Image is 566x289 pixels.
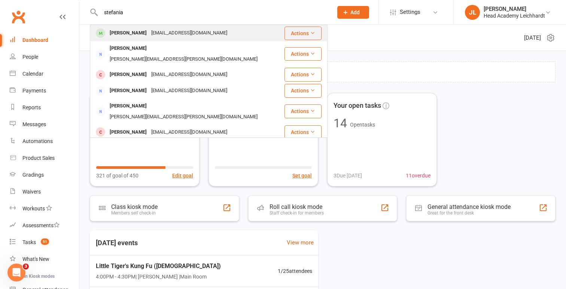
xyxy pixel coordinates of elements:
div: JL [465,5,480,20]
div: [PERSON_NAME] [107,85,149,96]
div: Calendar [22,71,43,77]
span: 4:00PM - 4:30PM | [PERSON_NAME] | Main Room [96,273,221,281]
div: [EMAIL_ADDRESS][DOMAIN_NAME] [149,28,229,39]
a: Automations [10,133,79,150]
div: [EMAIL_ADDRESS][DOMAIN_NAME] [149,127,229,138]
div: Roll call kiosk mode [270,203,324,210]
a: People [10,49,79,66]
div: Workouts [22,206,45,212]
a: Dashboard [10,32,79,49]
span: Little Tiger's Kung Fu ([DEMOGRAPHIC_DATA]) [96,261,221,271]
a: Workouts [10,200,79,217]
h3: [DATE] events [90,236,144,250]
div: Members self check-in [111,210,158,216]
span: Open tasks [350,122,375,128]
a: Payments [10,82,79,99]
div: Messages [22,121,46,127]
div: [EMAIL_ADDRESS][DOMAIN_NAME] [149,69,229,80]
span: Settings [400,4,420,21]
div: Gradings [22,172,44,178]
span: 51 [41,238,49,245]
div: Waivers [22,189,41,195]
a: Clubworx [9,7,28,26]
a: Calendar [10,66,79,82]
button: Actions [284,104,322,118]
div: [EMAIL_ADDRESS][DOMAIN_NAME] [149,85,229,96]
div: Payments [22,88,46,94]
div: Great for the front desk [427,210,511,216]
a: Assessments [10,217,79,234]
span: [DATE] [524,33,541,42]
div: Dashboard [22,37,48,43]
a: View more [287,238,314,247]
div: Product Sales [22,155,55,161]
div: [PERSON_NAME] [484,6,545,12]
div: Assessments [22,222,60,228]
span: 3 Due [DATE] [334,171,362,180]
button: Set goal [292,171,312,180]
div: [PERSON_NAME][EMAIL_ADDRESS][PERSON_NAME][DOMAIN_NAME] [107,54,260,65]
a: Waivers [10,183,79,200]
span: Add [350,9,360,15]
span: 1 / 25 attendees [278,267,312,275]
span: 321 of goal of 450 [96,171,139,180]
button: Actions [284,68,322,81]
button: Actions [284,27,322,40]
button: Add [337,6,369,19]
span: 11 overdue [406,171,430,180]
a: Product Sales [10,150,79,167]
span: Your open tasks [334,100,381,111]
div: Head Academy Leichhardt [484,12,545,19]
div: Staff check-in for members [270,210,324,216]
a: Tasks 51 [10,234,79,251]
div: [PERSON_NAME] [107,69,149,80]
div: General attendance kiosk mode [427,203,511,210]
div: Automations [22,138,53,144]
a: What's New [10,251,79,268]
a: Reports [10,99,79,116]
button: Edit goal [172,171,193,180]
div: [PERSON_NAME] [107,28,149,39]
div: [PERSON_NAME][EMAIL_ADDRESS][PERSON_NAME][DOMAIN_NAME] [107,112,260,122]
div: 14 [334,117,347,129]
a: Gradings [10,167,79,183]
div: [PERSON_NAME] [107,43,149,54]
button: Actions [284,84,322,97]
iframe: Intercom live chat [7,264,25,282]
input: Search... [98,7,328,18]
a: Messages [10,116,79,133]
div: Reports [22,104,41,110]
div: [PERSON_NAME] [107,127,149,138]
span: 3 [23,264,29,270]
div: Class kiosk mode [111,203,158,210]
button: Actions [284,125,322,139]
div: [PERSON_NAME] [107,101,149,112]
button: Actions [284,47,322,61]
div: What's New [22,256,49,262]
div: Tasks [22,239,36,245]
div: People [22,54,38,60]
